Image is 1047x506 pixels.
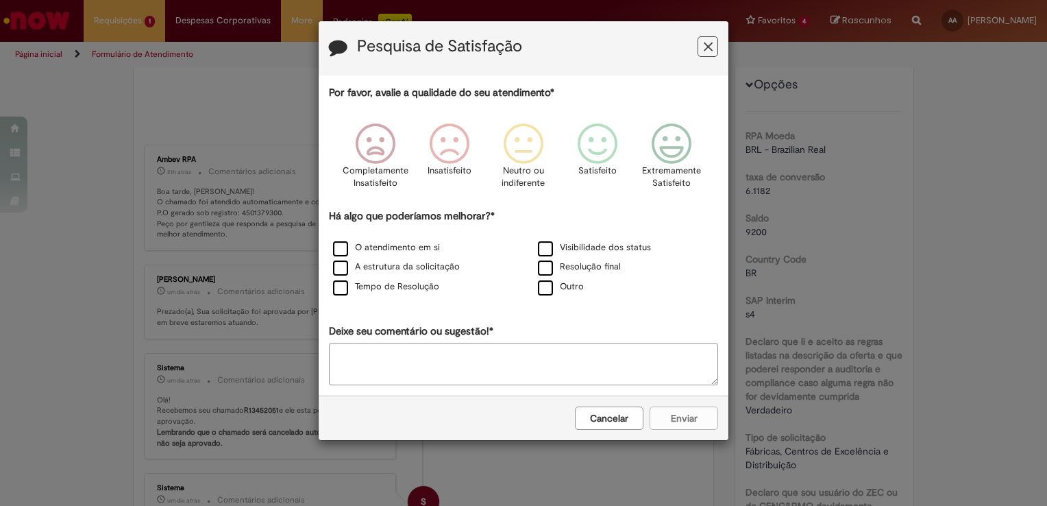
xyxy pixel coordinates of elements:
[329,209,718,298] div: Há algo que poderíamos melhorar?*
[357,38,522,56] label: Pesquisa de Satisfação
[333,280,439,293] label: Tempo de Resolução
[340,113,410,207] div: Completamente Insatisfeito
[333,241,440,254] label: O atendimento em si
[343,165,408,190] p: Completamente Insatisfeito
[575,407,643,430] button: Cancelar
[563,113,632,207] div: Satisfeito
[329,86,554,100] label: Por favor, avalie a qualidade do seu atendimento*
[642,165,701,190] p: Extremamente Satisfeito
[499,165,548,190] p: Neutro ou indiferente
[329,324,493,339] label: Deixe seu comentário ou sugestão!*
[538,241,651,254] label: Visibilidade dos status
[578,165,617,178] p: Satisfeito
[538,261,621,274] label: Resolução final
[428,165,471,178] p: Insatisfeito
[538,280,584,293] label: Outro
[489,113,558,207] div: Neutro ou indiferente
[637,113,706,207] div: Extremamente Satisfeito
[333,261,460,274] label: A estrutura da solicitação
[415,113,484,207] div: Insatisfeito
